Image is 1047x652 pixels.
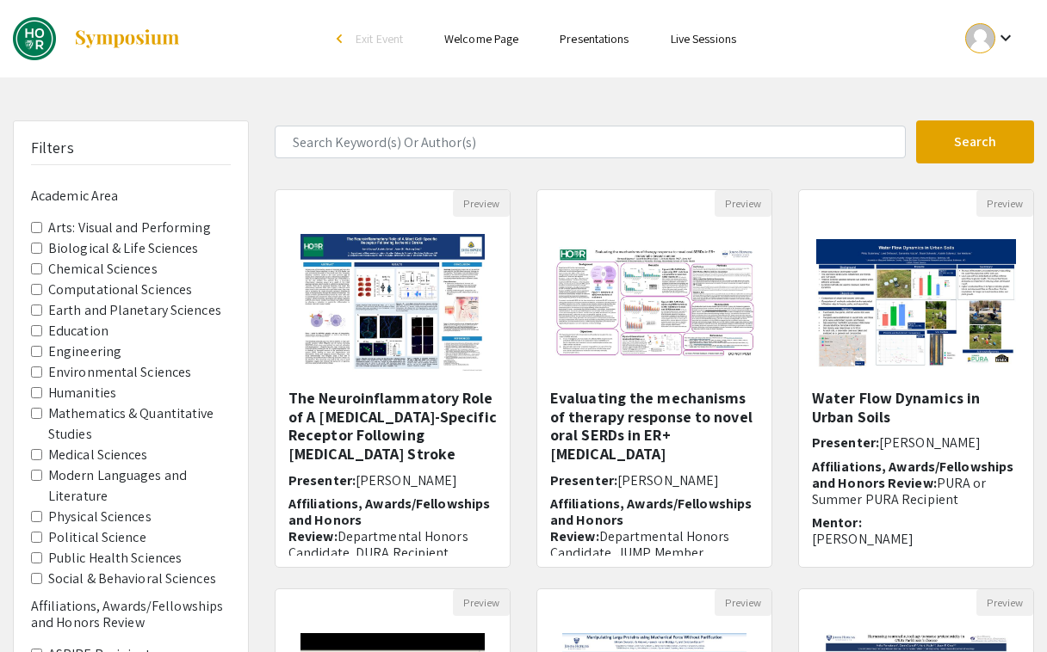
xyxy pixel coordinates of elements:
a: Live Sessions [671,31,736,46]
label: Mathematics & Quantitative Studies [48,403,231,445]
a: DREAMS: Spring 2024 [13,17,181,60]
button: Preview [976,589,1033,616]
label: Humanities [48,383,116,403]
label: Modern Languages and Literature [48,465,231,507]
button: Search [916,120,1034,163]
button: Preview [715,190,771,217]
div: Open Presentation <p class="ql-align-center">Evaluating the mechanisms of therapy response to nov... [536,189,772,568]
label: Public Health Sciences [48,548,182,569]
h5: The Neuroinflammatory Role of A [MEDICAL_DATA]-Specific Receptor Following [MEDICAL_DATA] Stroke [288,389,497,463]
label: Biological & Life Sciences [48,238,199,259]
button: Expand account dropdown [947,19,1034,58]
a: Welcome Page [444,31,518,46]
button: Preview [976,190,1033,217]
h6: Presenter: [288,472,497,489]
h5: Filters [31,138,74,157]
h6: Academic Area [31,188,231,204]
label: Chemical Sciences [48,259,158,280]
a: Presentations [560,31,629,46]
img: <p>Water Flow Dynamics in Urban Soils</p> [799,222,1033,384]
label: Engineering [48,341,121,362]
div: Open Presentation <p>Water Flow Dynamics in Urban Soils</p> [798,189,1034,568]
label: Political Science [48,527,146,548]
span: Affiliations, Awards/Fellowships and Honors Review: [288,495,490,545]
label: Computational Sciences [48,280,192,300]
span: Exit Event [356,31,403,46]
input: Search Keyword(s) Or Author(s) [275,126,906,158]
span: Affiliations, Awards/Fellowships and Honors Review: [812,458,1013,492]
div: Open Presentation <p>The Neuroinflammatory Role of A Mast Cell-Specific Receptor Following Ischem... [275,189,511,568]
button: Preview [453,190,510,217]
img: Symposium by ForagerOne [73,28,181,49]
button: Preview [715,589,771,616]
span: [PERSON_NAME] [356,471,457,489]
span: Affiliations, Awards/Fellowships and Honors Review: [550,495,752,545]
label: Social & Behavioral Sciences [48,569,216,589]
button: Preview [453,589,510,616]
h5: Evaluating the mechanisms of therapy response to novel oral SERDs in ER+ [MEDICAL_DATA] [550,389,759,463]
img: DREAMS: Spring 2024 [13,17,56,60]
p: [PERSON_NAME] [812,531,1020,547]
img: <p class="ql-align-center">Evaluating the mechanisms of therapy response to novel oral SERDs in E... [537,230,771,376]
label: Physical Sciences [48,507,152,527]
span: Departmental Honors Candidate, JUMP Member [550,527,730,562]
h5: Water Flow Dynamics in Urban Soils [812,389,1020,426]
iframe: Chat [13,575,73,639]
h6: Presenter: [550,472,759,489]
label: Environmental Sciences [48,362,191,383]
span: Departmental Honors Candidate, DURA Recipient [288,527,468,562]
label: Earth and Planetary Sciences [48,300,221,321]
span: PURA or Summer PURA Recipient [812,474,987,508]
img: <p>The Neuroinflammatory Role of A Mast Cell-Specific Receptor Following Ischemic Stroke </p> [283,217,501,389]
h6: Affiliations, Awards/Fellowships and Honors Review [31,598,231,630]
h6: Presenter: [812,434,1020,451]
label: Medical Sciences [48,445,148,465]
label: Arts: Visual and Performing [48,218,211,238]
span: Mentor: [812,514,862,532]
span: [PERSON_NAME] [879,434,981,452]
mat-icon: Expand account dropdown [995,28,1016,48]
span: [PERSON_NAME] [617,471,719,489]
div: arrow_back_ios [337,34,347,44]
label: Education [48,321,108,341]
